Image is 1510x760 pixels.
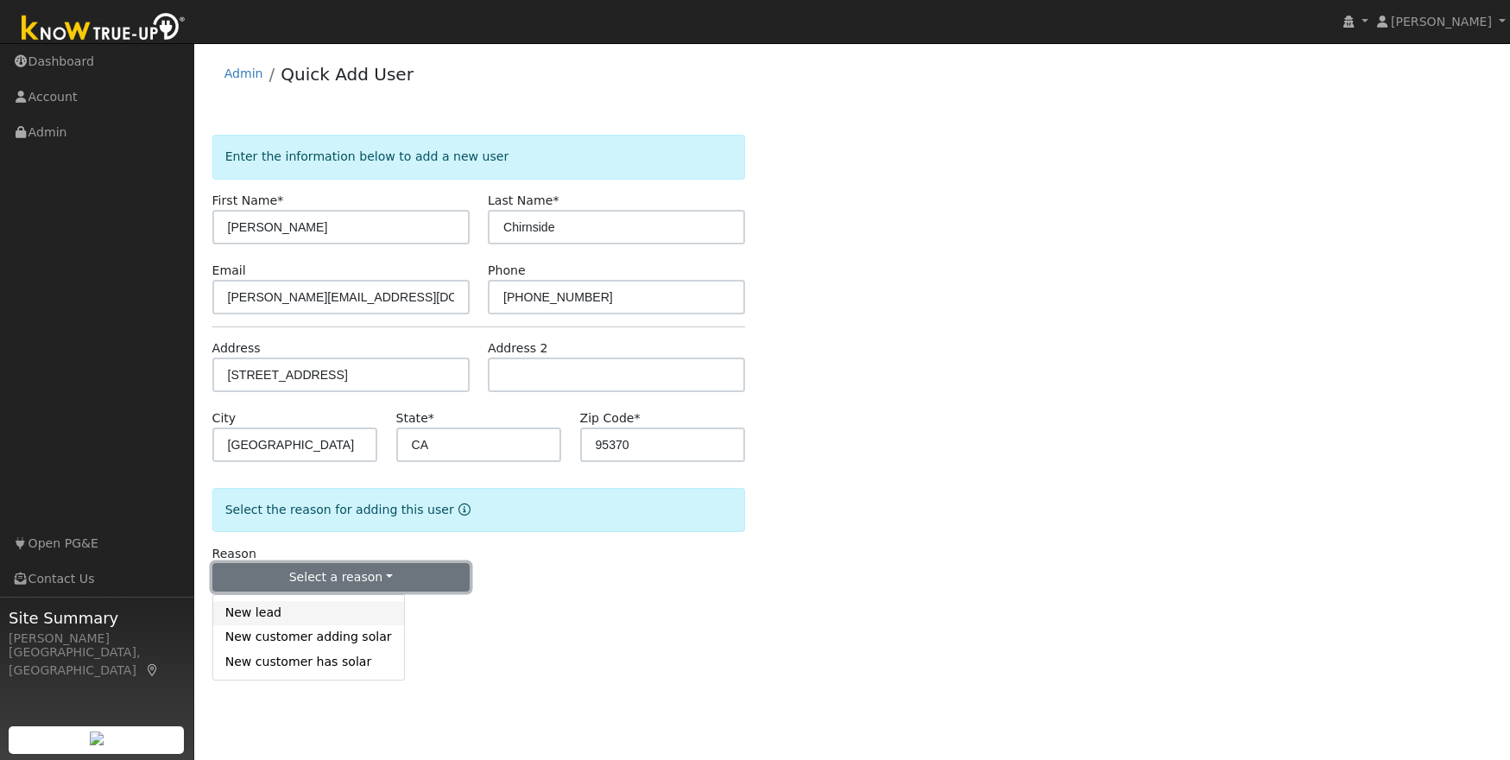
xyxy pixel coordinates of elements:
span: Site Summary [9,606,185,630]
span: Required [635,411,641,425]
span: Required [277,193,283,207]
a: New customer adding solar [213,625,404,649]
div: Select the reason for adding this user [212,488,746,532]
a: Admin [224,66,263,80]
span: Required [553,193,559,207]
a: Map [145,663,161,677]
label: Phone [488,262,526,280]
label: Zip Code [580,409,641,427]
a: Quick Add User [281,64,414,85]
span: [PERSON_NAME] [1391,15,1492,28]
span: Required [428,411,434,425]
img: Know True-Up [13,9,194,48]
label: Email [212,262,246,280]
label: State [396,409,434,427]
div: [PERSON_NAME] [9,630,185,648]
div: Enter the information below to add a new user [212,135,746,179]
div: [GEOGRAPHIC_DATA], [GEOGRAPHIC_DATA] [9,643,185,680]
a: Reason for new user [454,503,471,516]
button: Select a reason [212,563,470,592]
a: New lead [213,601,404,625]
img: retrieve [90,731,104,745]
label: Last Name [488,192,559,210]
label: Address 2 [488,339,548,358]
label: First Name [212,192,284,210]
label: Reason [212,545,256,563]
label: City [212,409,237,427]
a: New customer has solar [213,649,404,674]
label: Address [212,339,261,358]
